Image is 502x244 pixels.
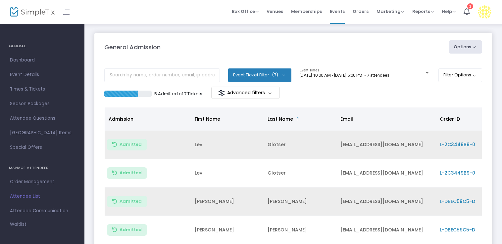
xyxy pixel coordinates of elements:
[107,196,147,207] button: Admitted
[191,187,264,216] td: [PERSON_NAME]
[336,187,436,216] td: [EMAIL_ADDRESS][DOMAIN_NAME]
[10,129,75,137] span: [GEOGRAPHIC_DATA] Items
[264,159,336,187] td: Glotser
[191,159,264,187] td: Lev
[104,68,220,82] input: Search by name, order number, email, ip address
[10,221,26,228] span: Waitlist
[10,114,75,123] span: Attendee Questions
[267,3,283,20] span: Venues
[10,207,75,215] span: Attendee Communication
[353,3,369,20] span: Orders
[295,116,301,122] span: Sortable
[340,116,353,122] span: Email
[10,56,75,64] span: Dashboard
[438,68,482,82] button: Filter Options
[195,116,220,122] span: First Name
[10,70,75,79] span: Event Details
[9,40,75,53] h4: GENERAL
[107,139,147,150] button: Admitted
[107,167,147,179] button: Admitted
[264,131,336,159] td: Glotser
[376,8,404,15] span: Marketing
[291,3,322,20] span: Memberships
[440,226,475,233] span: L-DBEC59C5-D
[412,8,434,15] span: Reports
[120,227,142,232] span: Admitted
[440,116,460,122] span: Order ID
[154,91,202,97] p: 5 Admitted of 7 Tickets
[300,73,389,78] span: [DATE] 10:00 AM - [DATE] 5:00 PM • 7 attendees
[336,131,436,159] td: [EMAIL_ADDRESS][DOMAIN_NAME]
[268,116,293,122] span: Last Name
[330,3,345,20] span: Events
[211,87,280,99] m-button: Advanced filters
[109,116,133,122] span: Admission
[440,141,475,148] span: L-2C3449B9-0
[9,161,75,175] h4: MANAGE ATTENDEES
[272,72,278,78] span: (7)
[10,100,75,108] span: Season Packages
[232,8,259,15] span: Box Office
[264,187,336,216] td: [PERSON_NAME]
[449,40,482,54] button: Options
[120,142,142,147] span: Admitted
[10,85,75,94] span: Times & Tickets
[10,178,75,186] span: Order Management
[120,170,142,176] span: Admitted
[442,8,456,15] span: Help
[104,43,161,52] m-panel-title: General Admission
[336,159,436,187] td: [EMAIL_ADDRESS][DOMAIN_NAME]
[120,199,142,204] span: Admitted
[218,90,225,96] img: filter
[467,3,473,9] div: 1
[10,192,75,201] span: Attendee List
[191,131,264,159] td: Lev
[440,198,475,205] span: L-DBEC59C5-D
[440,170,475,176] span: L-2C3449B9-0
[228,68,291,82] button: Event Ticket Filter(7)
[10,143,75,152] span: Special Offers
[107,224,147,236] button: Admitted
